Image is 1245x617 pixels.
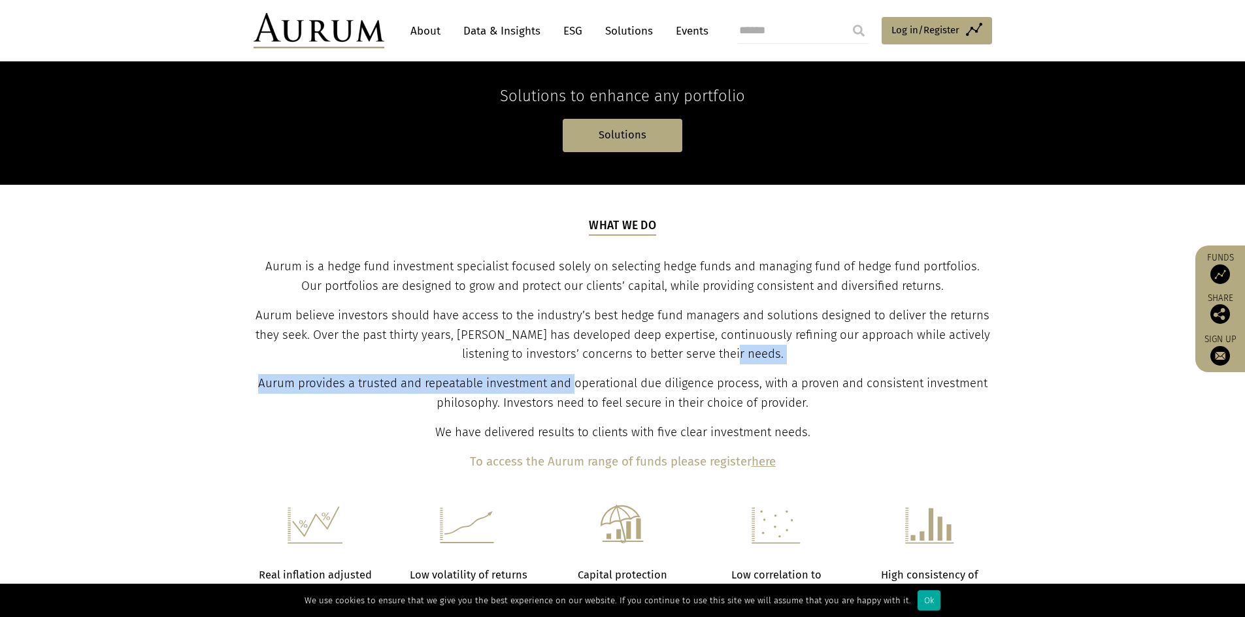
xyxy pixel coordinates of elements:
a: ESG [557,19,589,43]
input: Submit [846,18,872,44]
a: Funds [1202,252,1238,284]
a: Events [669,19,708,43]
div: Ok [918,590,940,610]
a: About [404,19,447,43]
a: Solutions [563,119,682,152]
a: Log in/Register [882,17,992,44]
strong: Low correlation to equities and bonds [728,569,824,598]
span: Log in/Register [891,22,959,38]
strong: Low volatility of returns [410,569,527,581]
img: Share this post [1210,304,1230,324]
div: Share [1202,294,1238,324]
a: here [752,454,776,469]
span: Solutions to enhance any portfolio [500,87,745,105]
img: Access Funds [1210,264,1230,284]
a: Sign up [1202,334,1238,366]
span: Aurum provides a trusted and repeatable investment and operational due diligence process, with a ... [258,376,988,410]
span: We have delivered results to clients with five clear investment needs. [435,425,810,439]
img: Sign up to our newsletter [1210,346,1230,366]
strong: High consistency of positive performance [877,569,983,598]
img: Aurum [254,13,384,48]
a: Solutions [599,19,659,43]
b: To access the Aurum range of funds please register [470,454,752,469]
strong: Capital protection during turbulent markets [578,569,667,616]
h5: What we do [589,217,656,236]
a: Data & Insights [457,19,547,43]
span: Aurum believe investors should have access to the industry’s best hedge fund managers and solutio... [256,308,990,362]
span: Aurum is a hedge fund investment specialist focused solely on selecting hedge funds and managing ... [265,259,980,293]
strong: Real inflation adjusted returns [259,569,372,598]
